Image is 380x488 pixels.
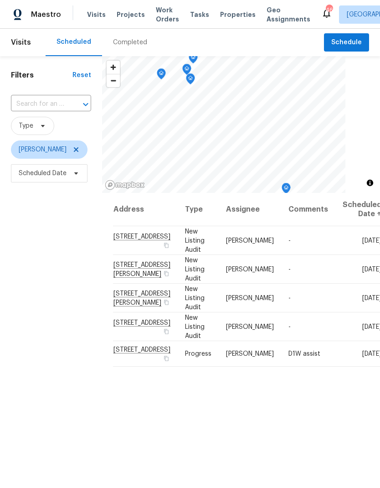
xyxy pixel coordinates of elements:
[282,183,291,197] div: Map marker
[281,193,335,226] th: Comments
[162,327,170,335] button: Copy Address
[178,193,219,226] th: Type
[56,37,91,47] div: Scheduled
[365,177,375,188] button: Toggle attribution
[288,237,291,244] span: -
[19,121,33,130] span: Type
[11,32,31,52] span: Visits
[331,37,362,48] span: Schedule
[367,178,373,188] span: Toggle attribution
[226,295,274,301] span: [PERSON_NAME]
[19,145,67,154] span: [PERSON_NAME]
[185,351,211,357] span: Progress
[79,98,92,111] button: Open
[113,38,147,47] div: Completed
[226,237,274,244] span: [PERSON_NAME]
[105,180,145,190] a: Mapbox homepage
[185,314,205,339] span: New Listing Audit
[186,73,195,88] div: Map marker
[162,298,170,306] button: Copy Address
[288,295,291,301] span: -
[162,269,170,277] button: Copy Address
[157,68,166,83] div: Map marker
[226,351,274,357] span: [PERSON_NAME]
[226,266,274,272] span: [PERSON_NAME]
[182,64,191,78] div: Map marker
[11,71,72,80] h1: Filters
[107,74,120,87] button: Zoom out
[326,5,332,15] div: 46
[162,241,170,249] button: Copy Address
[87,10,106,19] span: Visits
[113,193,178,226] th: Address
[226,323,274,330] span: [PERSON_NAME]
[288,266,291,272] span: -
[117,10,145,19] span: Projects
[189,52,198,67] div: Map marker
[288,323,291,330] span: -
[156,5,179,24] span: Work Orders
[185,257,205,281] span: New Listing Audit
[107,61,120,74] button: Zoom in
[19,169,67,178] span: Scheduled Date
[31,10,61,19] span: Maestro
[11,97,66,111] input: Search for an address...
[288,351,320,357] span: D1W assist
[185,228,205,253] span: New Listing Audit
[102,56,345,193] canvas: Map
[267,5,310,24] span: Geo Assignments
[190,11,209,18] span: Tasks
[219,193,281,226] th: Assignee
[72,71,91,80] div: Reset
[162,354,170,363] button: Copy Address
[185,286,205,310] span: New Listing Audit
[220,10,256,19] span: Properties
[324,33,369,52] button: Schedule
